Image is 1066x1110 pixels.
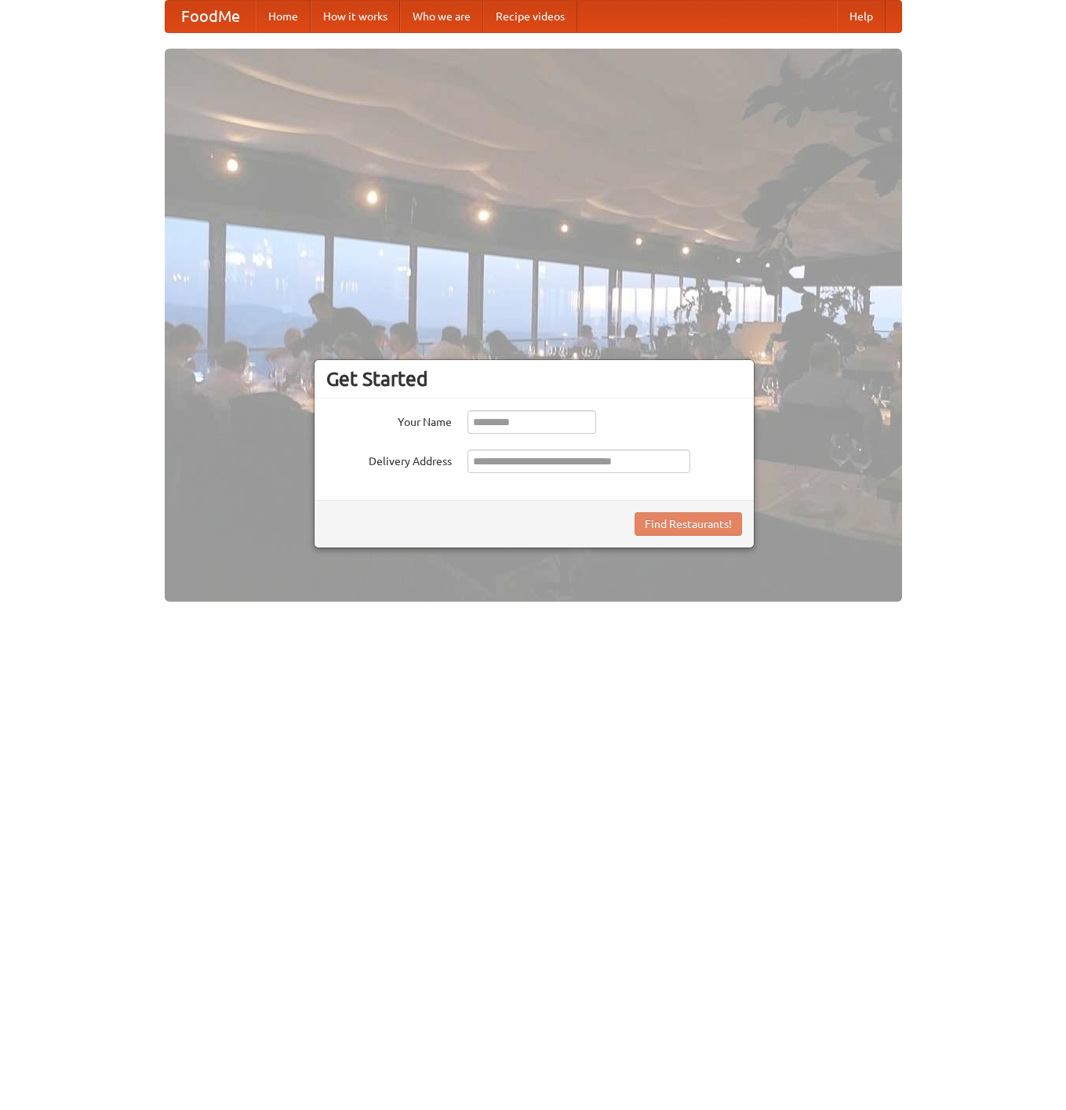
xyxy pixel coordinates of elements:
[311,1,400,32] a: How it works
[483,1,577,32] a: Recipe videos
[837,1,886,32] a: Help
[166,1,256,32] a: FoodMe
[326,449,452,469] label: Delivery Address
[256,1,311,32] a: Home
[326,410,452,430] label: Your Name
[400,1,483,32] a: Who we are
[326,367,742,391] h3: Get Started
[635,512,742,536] button: Find Restaurants!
